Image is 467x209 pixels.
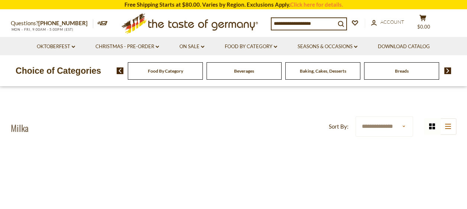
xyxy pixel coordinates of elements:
p: Questions? [11,19,93,28]
span: MON - FRI, 9:00AM - 5:00PM (EST) [11,27,74,31]
h1: Milka [11,122,29,133]
a: Download Catalog [378,43,430,51]
a: Account [371,18,404,26]
a: Oktoberfest [37,43,75,51]
button: $0.00 [412,14,434,33]
a: Food By Category [225,43,277,51]
a: Baking, Cakes, Desserts [300,68,346,74]
span: Account [380,19,404,25]
a: Breads [395,68,409,74]
a: Click here for details. [290,1,343,8]
img: next arrow [444,67,451,74]
a: Christmas - PRE-ORDER [95,43,159,51]
a: On Sale [179,43,204,51]
span: $0.00 [417,24,430,30]
label: Sort By: [329,122,348,131]
a: [PHONE_NUMBER] [38,20,88,26]
a: Seasons & Occasions [298,43,357,51]
img: previous arrow [117,67,124,74]
a: Beverages [234,68,254,74]
a: Food By Category [148,68,183,74]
